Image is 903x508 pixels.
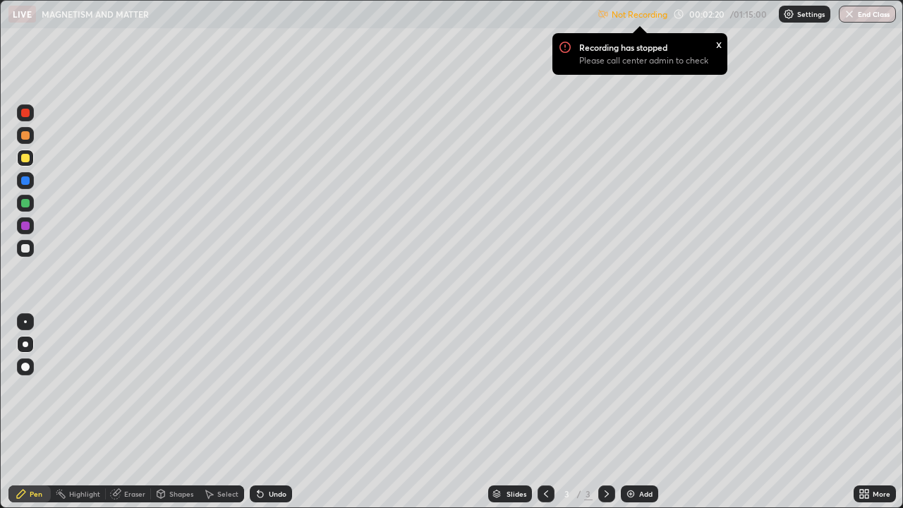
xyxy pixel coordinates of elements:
div: Highlight [69,490,100,497]
p: Settings [797,11,825,18]
img: Recording Icon [559,40,571,53]
img: add-slide-button [625,488,636,500]
button: End Class [839,6,896,23]
div: More [873,490,890,497]
div: Add [639,490,653,497]
div: x [716,36,722,51]
div: Pen [30,490,42,497]
img: not-recording.2f5abfab.svg [598,8,609,20]
p: Not Recording [612,9,667,20]
img: end-class-cross [844,8,855,20]
div: Undo [269,490,286,497]
div: Shapes [169,490,193,497]
div: Slides [507,490,526,497]
p: Recording has stopped [579,42,667,53]
p: LIVE [13,8,32,20]
div: 3 [560,490,574,498]
div: / [577,490,581,498]
p: MAGNETISM AND MATTER [42,8,149,20]
div: Select [217,490,238,497]
p: Please call center admin to check [579,55,708,66]
div: Eraser [124,490,145,497]
img: class-settings-icons [783,8,794,20]
div: 3 [584,488,593,500]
